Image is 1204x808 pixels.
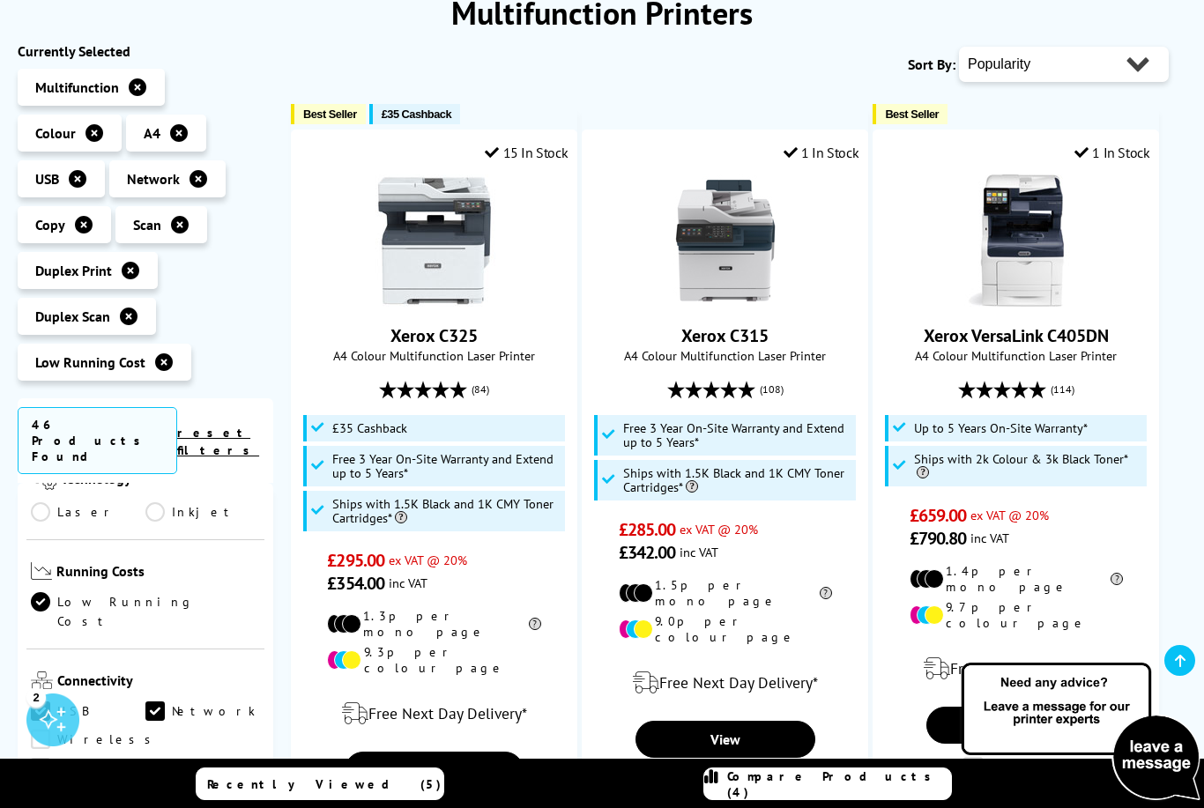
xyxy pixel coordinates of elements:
span: Scan [133,216,161,234]
div: Currently Selected [18,42,273,60]
div: modal_delivery [591,658,858,708]
span: A4 Colour Multifunction Laser Printer [882,347,1149,364]
span: inc VAT [680,544,718,560]
span: Ships with 1.5K Black and 1K CMY Toner Cartridges* [332,497,561,525]
span: £285.00 [619,518,676,541]
a: Compare Products (4) [703,767,952,800]
span: 46 Products Found [18,407,177,474]
div: 2 [26,687,46,707]
a: USB [31,701,145,721]
span: ex VAT @ 20% [389,552,467,568]
span: A4 Colour Multifunction Laser Printer [591,347,858,364]
span: Multifunction [35,78,119,96]
div: 1 In Stock [1074,144,1150,161]
span: A4 [144,124,160,142]
a: Xerox C315 [659,293,792,310]
span: £659.00 [910,504,967,527]
a: Xerox VersaLink C405DN [950,293,1082,310]
button: Best Seller [291,104,366,124]
a: Laser [31,502,145,522]
button: £35 Cashback [369,104,460,124]
span: inc VAT [389,574,427,591]
span: £354.00 [327,572,384,595]
li: 9.7p per colour page [910,599,1123,631]
span: £790.80 [910,527,967,550]
li: 9.3p per colour page [327,644,540,676]
span: Network [127,170,180,188]
span: Running Costs [56,562,260,584]
span: Free 3 Year On-Site Warranty and Extend up to 5 Years* [623,421,851,449]
span: Connectivity [57,671,260,693]
span: £35 Cashback [332,421,407,435]
span: (108) [760,373,784,406]
span: £295.00 [327,549,384,572]
a: Xerox C325 [390,324,478,347]
a: View [345,752,524,789]
div: 15 In Stock [485,144,568,161]
span: £35 Cashback [382,107,451,121]
span: Colour [35,124,76,142]
span: Duplex Scan [35,308,110,325]
img: Xerox C315 [659,174,792,307]
a: Xerox C315 [681,324,769,347]
span: Copy [35,216,65,234]
span: Ships with 2k Colour & 3k Black Toner* [914,452,1142,480]
div: modal_delivery [301,689,568,738]
li: 1.4p per mono page [910,563,1123,595]
a: Wireless [31,730,160,749]
li: 9.0p per colour page [619,613,832,645]
div: modal_delivery [882,644,1149,693]
span: Recently Viewed (5) [207,776,442,792]
img: Open Live Chat window [957,660,1204,804]
span: Compare Products (4) [727,768,951,800]
a: View [926,707,1106,744]
div: 1 In Stock [784,144,859,161]
span: Up to 5 Years On-Site Warranty* [914,421,1088,435]
img: Xerox C325 [368,174,501,307]
span: Ships with 1.5K Black and 1K CMY Toner Cartridges* [623,466,851,494]
a: Xerox VersaLink C405DN [924,324,1109,347]
span: £342.00 [619,541,676,564]
span: A4 Colour Multifunction Laser Printer [301,347,568,364]
img: Xerox VersaLink C405DN [950,174,1082,307]
a: View [635,721,815,758]
span: (84) [472,373,489,406]
span: Best Seller [303,107,357,121]
span: Low Running Cost [35,353,145,371]
a: Inkjet [145,502,260,522]
a: Low Running Cost [31,592,260,631]
span: ex VAT @ 20% [680,521,758,537]
span: Sort By: [908,56,955,73]
span: (114) [1051,373,1074,406]
span: Duplex Print [35,262,112,279]
li: 1.3p per mono page [327,608,540,640]
button: Best Seller [873,104,948,124]
a: Xerox C325 [368,293,501,310]
span: ex VAT @ 20% [970,507,1049,523]
a: Recently Viewed (5) [196,767,444,800]
a: reset filters [177,425,259,458]
a: Network [145,701,260,721]
img: Connectivity [31,671,53,689]
span: Best Seller [885,107,939,121]
span: USB [35,170,59,188]
span: inc VAT [970,530,1009,546]
span: Free 3 Year On-Site Warranty and Extend up to 5 Years* [332,452,561,480]
img: Running Costs [31,562,52,581]
li: 1.5p per mono page [619,577,832,609]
